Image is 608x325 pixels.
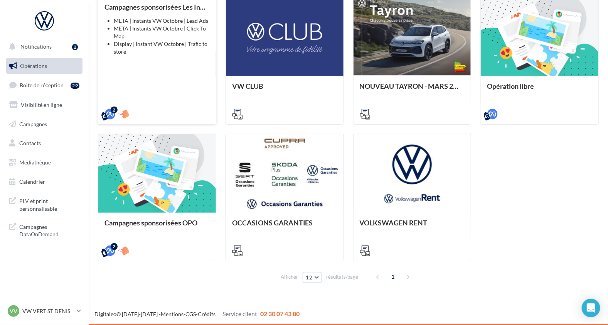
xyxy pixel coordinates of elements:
a: CGS [185,311,196,317]
a: Campagnes DataOnDemand [5,218,84,241]
span: Boîte de réception [20,82,64,88]
div: Campagnes sponsorisées OPO [104,219,210,234]
span: 12 [306,274,313,281]
span: Calendrier [19,178,45,185]
div: 2 [111,107,118,113]
li: Display | Instant VW Octobre | Trafic to store [114,40,210,56]
span: 1 [387,271,399,283]
a: Visibilité en ligne [5,97,84,113]
div: 2 [111,243,118,250]
div: 2 [72,44,78,50]
span: Campagnes DataOnDemand [19,222,79,238]
div: OCCASIONS GARANTIES [232,219,337,234]
div: Opération libre [487,82,592,98]
a: Calendrier [5,174,84,190]
a: Mentions [161,311,184,317]
span: Afficher [281,273,298,281]
a: Crédits [198,311,216,317]
span: Service client [222,310,257,317]
a: Médiathèque [5,154,84,171]
div: 29 [71,83,79,89]
div: VW CLUB [232,82,337,98]
span: Notifications [20,43,52,50]
span: Campagnes [19,120,47,127]
span: Visibilité en ligne [21,102,62,108]
span: Contacts [19,140,41,146]
p: VW VERT ST DENIS [22,307,74,315]
button: Notifications 2 [5,39,81,55]
div: Open Intercom Messenger [582,299,600,317]
button: 12 [303,272,322,283]
span: résultats/page [326,273,358,281]
div: VOLKSWAGEN RENT [360,219,465,234]
span: VV [10,307,17,315]
span: Opérations [20,63,47,69]
li: META | Instants VW Octobre | Lead Ads [114,17,210,25]
div: Campagnes sponsorisées Les Instants VW Octobre [104,3,210,11]
a: VV VW VERT ST DENIS [6,304,83,318]
span: PLV et print personnalisable [19,196,79,212]
a: Opérations [5,58,84,74]
li: META | Instants VW Octobre | Click To Map [114,25,210,40]
a: PLV et print personnalisable [5,193,84,215]
span: Médiathèque [19,159,51,166]
span: © [DATE]-[DATE] - - - [94,311,300,317]
a: Boîte de réception29 [5,77,84,93]
a: Campagnes [5,116,84,132]
span: 02 30 07 43 80 [260,310,300,317]
a: Digitaleo [94,311,116,317]
a: Contacts [5,135,84,151]
div: NOUVEAU TAYRON - MARS 2025 [360,82,465,98]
